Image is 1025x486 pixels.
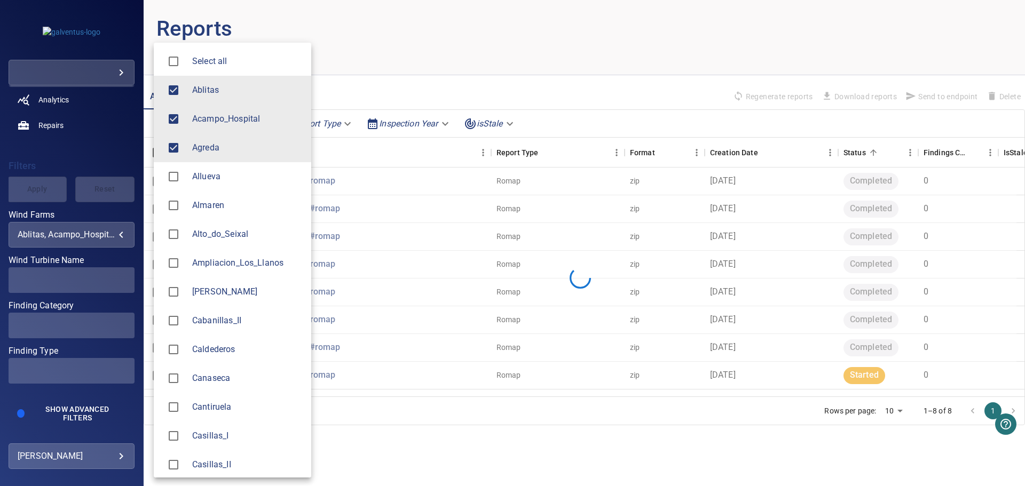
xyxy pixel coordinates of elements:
span: Acampo_Hospital [192,113,303,125]
div: Wind Farms Agreda [192,141,303,154]
span: Ampliacion_Los_Llanos [192,257,303,269]
div: Wind Farms Belmonte [192,285,303,298]
span: Alto_do_Seixal [162,223,185,245]
span: Select all [192,55,303,68]
div: Wind Farms Casillas_I [192,429,303,442]
span: Allueva [192,170,303,183]
span: Almaren [192,199,303,212]
span: Caldederos [162,338,185,361]
span: Agreda [192,141,303,154]
span: Caldederos [192,343,303,356]
div: Wind Farms Acampo_Hospital [192,113,303,125]
span: Cabanillas_II [192,314,303,327]
div: Wind Farms Cantiruela [192,401,303,413]
span: Casillas_I [162,425,185,447]
div: Wind Farms Canaseca [192,372,303,385]
div: Wind Farms Ablitas [192,84,303,97]
span: Agreda [162,137,185,159]
span: Casillas_II [162,453,185,476]
div: Wind Farms Ampliacion_Los_Llanos [192,257,303,269]
span: Casillas_II [192,458,303,471]
div: Wind Farms Casillas_II [192,458,303,471]
span: Acampo_Hospital [162,108,185,130]
div: Wind Farms Cabanillas_II [192,314,303,327]
span: Ablitas [162,79,185,101]
span: Ampliacion_Los_Llanos [162,252,185,274]
span: Belmonte [162,281,185,303]
div: Wind Farms Alto_do_Seixal [192,228,303,241]
div: Wind Farms Caldederos [192,343,303,356]
span: Casillas_I [192,429,303,442]
div: Wind Farms Almaren [192,199,303,212]
span: Cabanillas_II [162,309,185,332]
span: Canaseca [162,367,185,389]
span: Alto_do_Seixal [192,228,303,241]
span: Canaseca [192,372,303,385]
span: Ablitas [192,84,303,97]
div: Wind Farms Allueva [192,170,303,183]
span: Almaren [162,194,185,217]
span: Cantiruela [192,401,303,413]
span: [PERSON_NAME] [192,285,303,298]
span: Cantiruela [162,396,185,418]
span: Allueva [162,165,185,188]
